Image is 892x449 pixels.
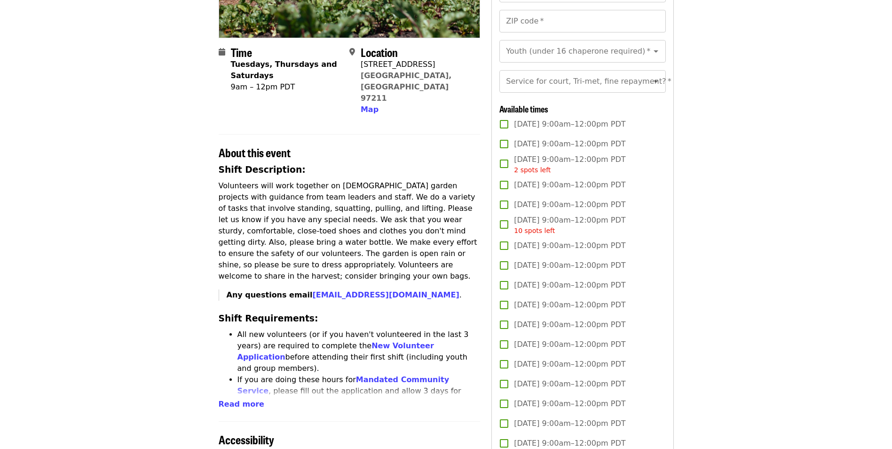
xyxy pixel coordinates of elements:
[514,199,625,210] span: [DATE] 9:00am–12:00pm PDT
[227,290,459,299] strong: Any questions email
[514,418,625,429] span: [DATE] 9:00am–12:00pm PDT
[361,44,398,60] span: Location
[514,166,551,174] span: 2 spots left
[514,138,625,150] span: [DATE] 9:00am–12:00pm PDT
[514,119,625,130] span: [DATE] 9:00am–12:00pm PDT
[514,359,625,370] span: [DATE] 9:00am–12:00pm PDT
[649,75,663,88] button: Open
[514,280,625,291] span: [DATE] 9:00am–12:00pm PDT
[312,290,459,299] a: [EMAIL_ADDRESS][DOMAIN_NAME]
[514,319,625,330] span: [DATE] 9:00am–12:00pm PDT
[361,104,379,115] button: Map
[219,431,274,448] span: Accessibility
[499,10,665,32] input: ZIP code
[514,378,625,390] span: [DATE] 9:00am–12:00pm PDT
[237,341,434,361] a: New Volunteer Application
[514,438,625,449] span: [DATE] 9:00am–12:00pm PDT
[514,398,625,409] span: [DATE] 9:00am–12:00pm PDT
[231,44,252,60] span: Time
[361,105,379,114] span: Map
[219,144,291,160] span: About this event
[219,180,481,282] p: Volunteers will work together on [DEMOGRAPHIC_DATA] garden projects with guidance from team leade...
[231,81,342,93] div: 9am – 12pm PDT
[499,103,548,115] span: Available times
[237,374,481,419] li: If you are doing these hours for , please fill out the application and allow 3 days for approval....
[227,289,481,301] p: .
[219,165,306,175] strong: Shift Description:
[514,299,625,311] span: [DATE] 9:00am–12:00pm PDT
[349,48,355,56] i: map-marker-alt icon
[514,215,625,236] span: [DATE] 9:00am–12:00pm PDT
[514,240,625,251] span: [DATE] 9:00am–12:00pm PDT
[514,227,555,234] span: 10 spots left
[514,154,625,175] span: [DATE] 9:00am–12:00pm PDT
[361,71,452,103] a: [GEOGRAPHIC_DATA], [GEOGRAPHIC_DATA] 97211
[514,260,625,271] span: [DATE] 9:00am–12:00pm PDT
[231,60,337,80] strong: Tuesdays, Thursdays and Saturdays
[219,48,225,56] i: calendar icon
[219,400,264,409] span: Read more
[649,45,663,58] button: Open
[514,179,625,191] span: [DATE] 9:00am–12:00pm PDT
[219,399,264,410] button: Read more
[361,59,473,70] div: [STREET_ADDRESS]
[219,313,318,323] strong: Shift Requirements:
[237,329,481,374] li: All new volunteers (or if you haven't volunteered in the last 3 years) are required to complete t...
[514,339,625,350] span: [DATE] 9:00am–12:00pm PDT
